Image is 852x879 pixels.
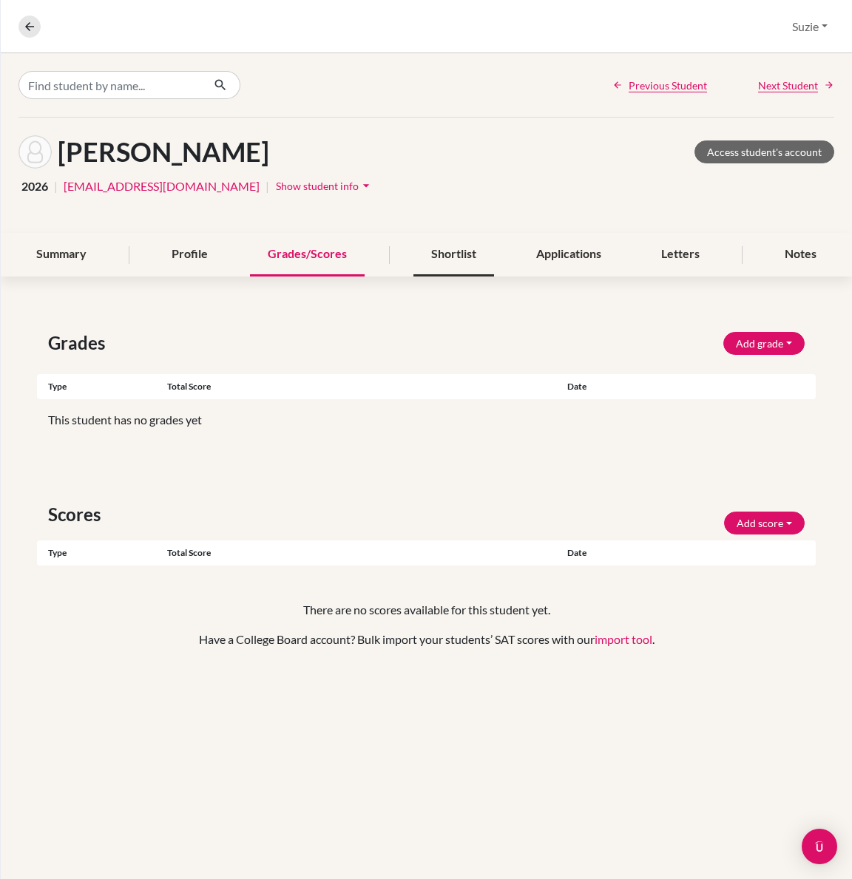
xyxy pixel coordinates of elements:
span: Show student info [276,180,359,192]
span: | [54,177,58,195]
button: Add grade [723,332,805,355]
span: Grades [48,330,111,356]
span: Next Student [758,78,818,93]
span: Previous Student [629,78,707,93]
div: Shortlist [413,233,494,276]
span: | [266,177,269,195]
span: 2026 [21,177,48,195]
div: Total score [167,380,557,393]
a: [EMAIL_ADDRESS][DOMAIN_NAME] [64,177,260,195]
i: arrow_drop_down [359,178,373,193]
div: Letters [643,233,717,276]
div: Summary [18,233,104,276]
div: Date [556,380,751,393]
a: Next Student [758,78,834,93]
div: Profile [154,233,226,276]
p: This student has no grades yet [48,411,805,429]
div: Grades/Scores [250,233,365,276]
div: Date [556,546,686,560]
h1: [PERSON_NAME] [58,136,269,168]
img: Eunchan Shin's avatar [18,135,52,169]
p: There are no scores available for this student yet. [84,601,769,619]
input: Find student by name... [18,71,202,99]
p: Have a College Board account? Bulk import your students’ SAT scores with our . [84,631,769,648]
div: Type [37,380,167,393]
button: Show student infoarrow_drop_down [275,174,374,197]
button: Add score [724,512,805,534]
div: Open Intercom Messenger [802,829,837,864]
div: Type [37,546,167,560]
div: Notes [767,233,834,276]
div: Applications [518,233,619,276]
a: Previous Student [612,78,707,93]
button: Suzie [785,13,834,41]
a: Access student's account [694,140,834,163]
div: Total score [167,546,557,560]
a: import tool [595,632,652,646]
span: Scores [48,501,106,528]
